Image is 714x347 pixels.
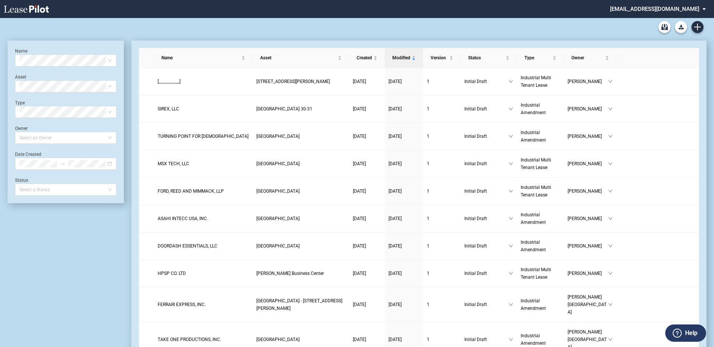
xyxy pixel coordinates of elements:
a: [DATE] [389,215,419,222]
th: Type [517,48,564,68]
span: [DATE] [353,106,366,112]
span: Industrial Amendment [521,212,546,225]
a: [GEOGRAPHIC_DATA] - [STREET_ADDRESS][PERSON_NAME] [256,297,345,312]
span: 100 Anderson Avenue [256,79,330,84]
a: 1 [427,336,457,343]
a: [DATE] [353,301,381,308]
span: [PERSON_NAME] [568,160,608,167]
span: [DATE] [389,161,402,166]
a: TURNING POINT FOR [DEMOGRAPHIC_DATA] [158,133,249,140]
label: Help [685,328,697,338]
span: [___________] [158,79,181,84]
a: SIREX, LLC [158,105,249,113]
span: down [608,107,613,111]
span: Initial Draft [464,270,509,277]
span: 1 [427,134,429,139]
a: Industrial Amendment [521,101,560,116]
a: [DATE] [389,336,419,343]
label: Date Created [15,152,41,157]
label: Asset [15,74,26,80]
span: down [608,189,613,193]
a: Industrial Multi Tenant Lease [521,266,560,281]
md-menu: Download Blank Form List [673,21,689,33]
a: [DATE] [353,78,381,85]
span: [DATE] [353,302,366,307]
span: Initial Draft [464,133,509,140]
span: [DATE] [389,271,402,276]
span: down [509,337,513,342]
span: ASAHI INTECC USA, INC. [158,216,208,221]
a: Industrial Amendment [521,211,560,226]
a: FORD, REED AND MIMMACK, LLP [158,187,249,195]
span: [DATE] [389,189,402,194]
span: Version [431,54,448,62]
th: Status [461,48,517,68]
label: Type [15,100,25,106]
span: [DATE] [389,337,402,342]
span: 1 [427,106,429,112]
span: Dow Business Center [256,337,300,342]
span: TAKE ONE PRODUCTIONS, INC. [158,337,221,342]
span: Industrial Amendment [521,298,546,311]
span: Dow Business Center [256,189,300,194]
span: [PERSON_NAME] [568,187,608,195]
label: Name [15,48,27,54]
span: down [509,134,513,139]
a: MSX TECH, LLC [158,160,249,167]
span: Name [161,54,240,62]
span: MSX TECH, LLC [158,161,189,166]
a: [DATE] [353,336,381,343]
label: Owner [15,126,28,131]
span: [DATE] [389,243,402,249]
span: down [608,161,613,166]
span: [DATE] [389,302,402,307]
span: down [509,216,513,221]
span: Initial Draft [464,215,509,222]
a: [DATE] [389,270,419,277]
span: Created [357,54,372,62]
span: 1 [427,161,429,166]
span: Industrial Multi Tenant Lease [521,185,551,198]
span: 1 [427,79,429,84]
span: Ontario Pacific Business Center [256,243,300,249]
a: Archive [658,21,670,33]
span: HPSP CO. LTD [158,271,186,276]
span: Industrial Multi Tenant Lease [521,157,551,170]
a: [GEOGRAPHIC_DATA] 30-31 [256,105,345,113]
a: FERRARI EXPRESS, INC. [158,301,249,308]
span: down [608,302,613,307]
label: Status [15,178,28,183]
a: [DATE] [353,242,381,250]
a: [STREET_ADDRESS][PERSON_NAME] [256,78,345,85]
span: 1 [427,302,429,307]
a: ASAHI INTECC USA, INC. [158,215,249,222]
span: [DATE] [389,134,402,139]
a: [GEOGRAPHIC_DATA] [256,160,345,167]
a: Industrial Amendment [521,238,560,253]
span: down [608,271,613,276]
span: SIREX, LLC [158,106,179,112]
a: 1 [427,133,457,140]
th: Owner [564,48,616,68]
span: Industrial Amendment [521,130,546,143]
span: FERRARI EXPRESS, INC. [158,302,206,307]
a: 1 [427,105,457,113]
th: Modified [385,48,423,68]
span: O'Toole Business Center [256,271,324,276]
a: [GEOGRAPHIC_DATA] [256,133,345,140]
span: TURNING POINT FOR GOD [158,134,249,139]
a: [DATE] [353,187,381,195]
a: 1 [427,215,457,222]
a: HPSP CO. LTD [158,270,249,277]
button: Help [665,324,706,342]
span: [DATE] [389,216,402,221]
a: DOORDASH ESSENTIALS, LLC [158,242,249,250]
a: [DATE] [353,133,381,140]
a: Industrial Amendment [521,129,560,144]
span: [PERSON_NAME] [568,242,608,250]
span: Initial Draft [464,301,509,308]
span: Initial Draft [464,78,509,85]
span: [PERSON_NAME] [568,78,608,85]
span: down [509,271,513,276]
th: Created [349,48,385,68]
